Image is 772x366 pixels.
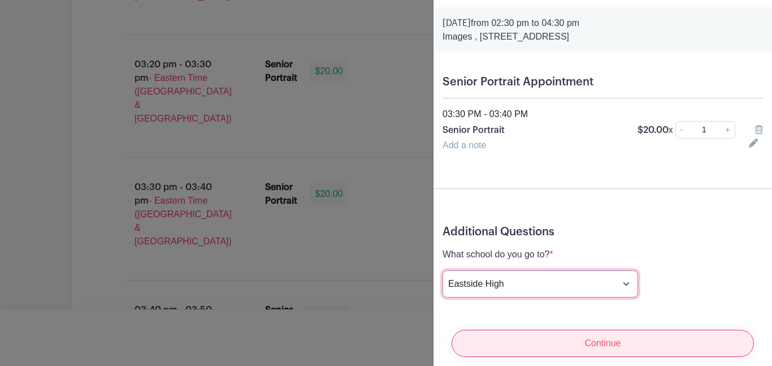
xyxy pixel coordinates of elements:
p: $20.00 [637,123,673,137]
input: Continue [452,330,754,357]
p: Senior Portrait [443,123,624,137]
h5: Senior Portrait Appointment [443,75,763,89]
div: 03:30 PM - 03:40 PM [436,107,770,121]
p: from 02:30 pm to 04:30 pm [443,16,763,30]
p: Images , [STREET_ADDRESS] [443,30,763,44]
a: + [721,121,735,139]
a: - [675,121,688,139]
strong: [DATE] [443,19,471,28]
h5: Additional Questions [443,225,763,239]
span: x [669,125,673,135]
p: What school do you go to? [443,248,638,261]
a: Add a note [443,140,486,150]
